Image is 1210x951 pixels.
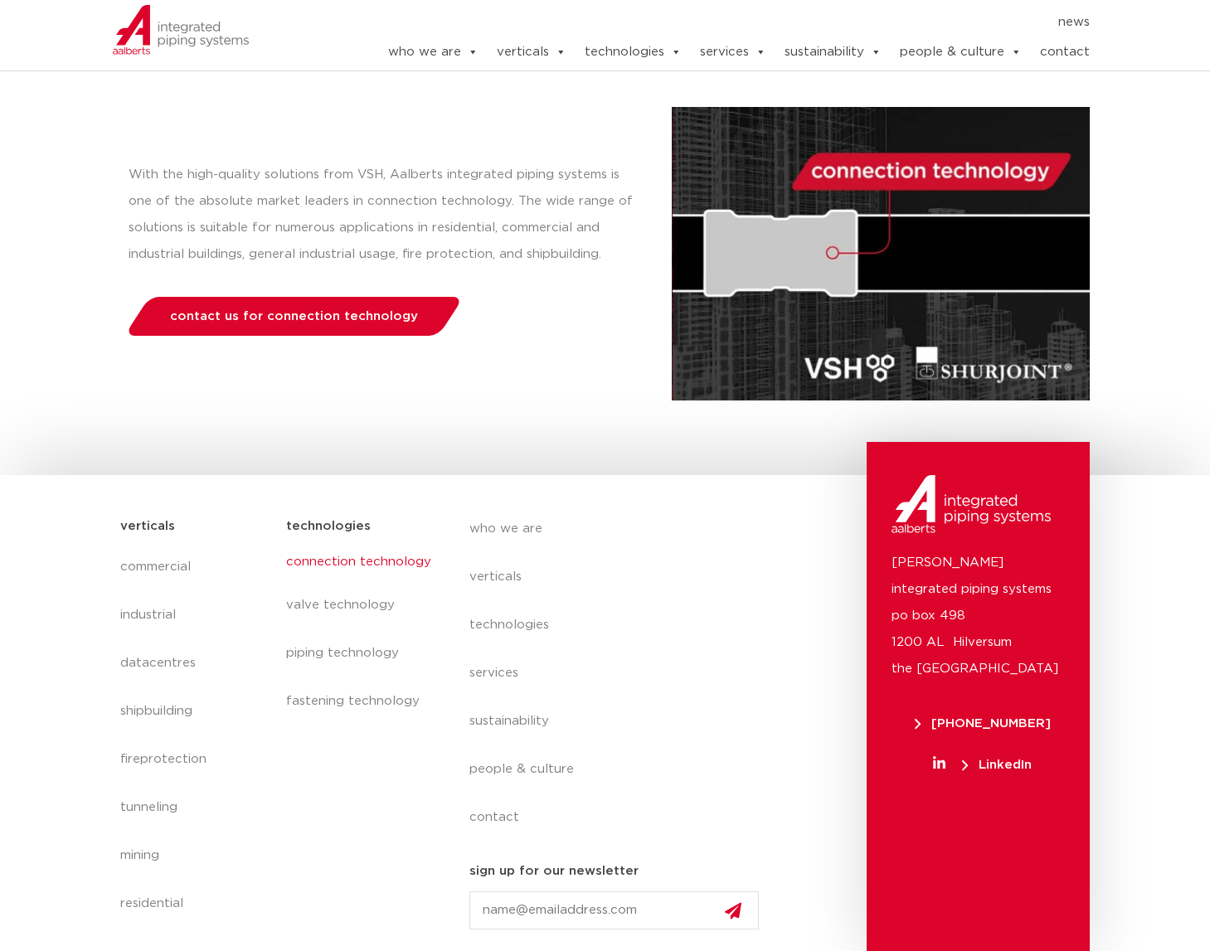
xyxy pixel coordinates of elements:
a: sustainability [785,36,882,69]
a: technologies [469,601,773,649]
a: contact [1040,36,1090,69]
span: contact us for connection technology [170,310,418,323]
p: [PERSON_NAME] integrated piping systems po box 498 1200 AL Hilversum the [GEOGRAPHIC_DATA] [892,550,1065,682]
a: datacentres [120,639,270,687]
a: news [1058,9,1090,36]
a: industrial [120,591,270,639]
a: shipbuilding [120,687,270,735]
p: With the high-quality solutions from VSH, Aalberts integrated piping systems is one of the absolu... [129,162,639,268]
h5: sign up for our newsletter [469,858,639,885]
img: send.svg [725,902,741,919]
nav: Menu [469,505,773,842]
a: [PHONE_NUMBER] [892,717,1073,730]
a: tunneling [120,784,270,832]
nav: Menu [338,9,1091,36]
a: residential [120,880,270,928]
a: verticals [497,36,566,69]
a: sustainability [469,697,773,745]
a: fireprotection [120,735,270,784]
a: verticals [469,553,773,601]
a: who we are [469,505,773,553]
span: LinkedIn [962,759,1032,771]
a: people & culture [469,745,773,793]
nav: Menu [286,543,435,725]
a: technologies [585,36,682,69]
a: fastening technology [286,677,435,725]
input: name@emailaddress.com [469,891,760,929]
a: services [469,649,773,697]
h5: technologies [286,513,371,540]
a: connection technology [286,543,435,581]
a: valve technology [286,581,435,629]
span: [PHONE_NUMBER] [915,717,1051,730]
a: piping technology [286,629,435,677]
nav: Menu [120,543,270,928]
a: who we are [388,36,479,69]
a: commercial [120,543,270,591]
a: LinkedIn [892,759,1073,771]
a: contact [469,793,773,842]
a: people & culture [900,36,1022,69]
a: contact us for connection technology [124,297,464,336]
a: mining [120,832,270,880]
a: services [700,36,766,69]
h5: verticals [120,513,175,540]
